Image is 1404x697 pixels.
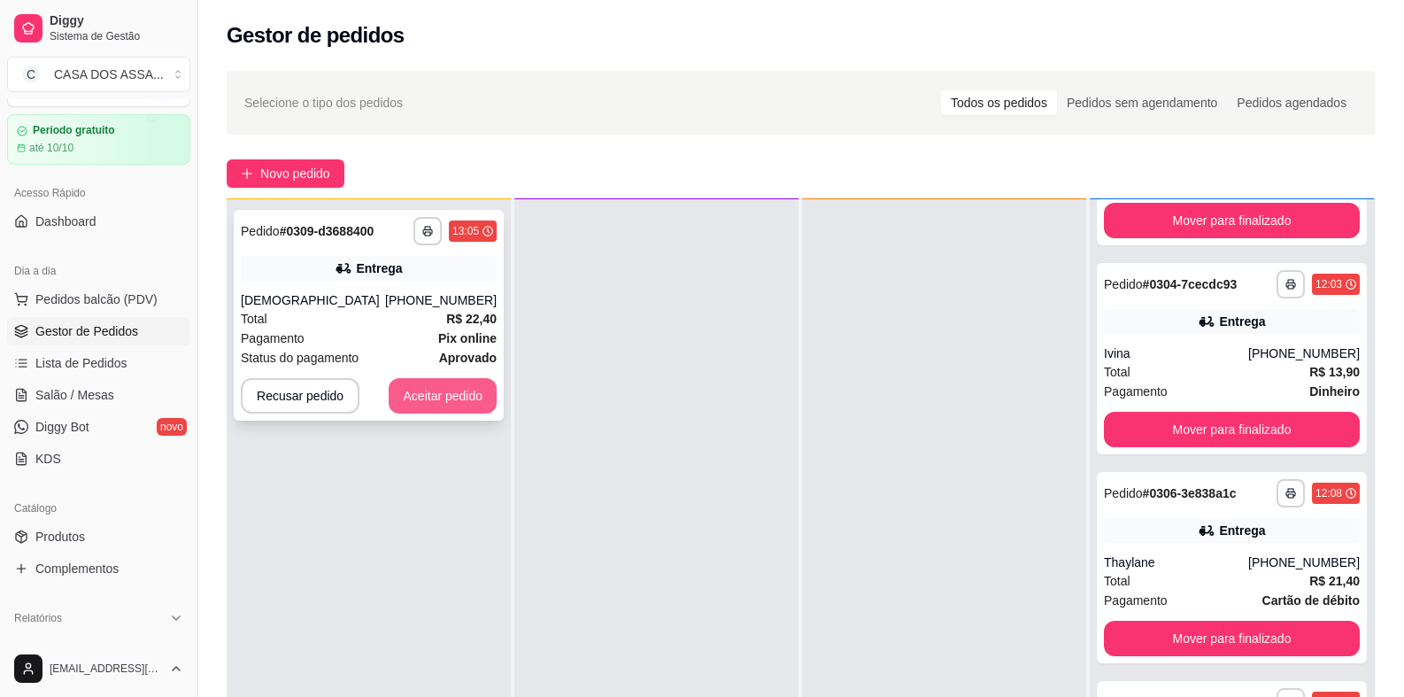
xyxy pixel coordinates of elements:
span: Salão / Mesas [35,386,114,404]
span: Pedido [241,224,280,238]
span: Produtos [35,528,85,546]
strong: R$ 13,90 [1309,365,1360,379]
span: Pagamento [241,329,305,348]
span: Diggy [50,13,183,29]
strong: Dinheiro [1309,384,1360,399]
button: Mover para finalizado [1104,203,1360,238]
button: Pedidos balcão (PDV) [7,285,190,314]
button: [EMAIL_ADDRESS][DOMAIN_NAME] [7,647,190,690]
a: Gestor de Pedidos [7,317,190,345]
span: Dashboard [35,213,96,230]
span: Lista de Pedidos [35,354,127,372]
div: Thaylane [1104,554,1248,571]
a: Salão / Mesas [7,381,190,409]
span: [EMAIL_ADDRESS][DOMAIN_NAME] [50,662,162,676]
article: até 10/10 [29,141,73,155]
div: [PHONE_NUMBER] [1248,554,1360,571]
button: Aceitar pedido [389,378,497,414]
div: Dia a dia [7,257,190,285]
button: Mover para finalizado [1104,621,1360,656]
span: Relatórios de vendas [35,638,152,655]
article: Período gratuito [33,124,115,137]
a: Produtos [7,523,190,551]
div: Acesso Rápido [7,179,190,207]
div: [PHONE_NUMBER] [1248,345,1360,362]
span: Relatórios [14,611,62,625]
span: plus [241,167,253,180]
span: Selecione o tipo dos pedidos [244,93,403,112]
span: C [22,66,40,83]
strong: # 0304-7cecdc93 [1143,277,1238,291]
span: KDS [35,450,61,468]
strong: # 0309-d3688400 [280,224,374,238]
div: Entrega [356,259,402,277]
button: Novo pedido [227,159,344,188]
div: 12:03 [1315,277,1342,291]
strong: # 0306-3e838a1c [1143,486,1237,500]
button: Select a team [7,57,190,92]
strong: aprovado [439,351,497,365]
strong: R$ 22,40 [446,312,497,326]
span: Diggy Bot [35,418,89,436]
h2: Gestor de pedidos [227,21,405,50]
strong: R$ 21,40 [1309,574,1360,588]
span: Total [241,309,267,329]
span: Sistema de Gestão [50,29,183,43]
span: Total [1104,571,1130,591]
a: Relatórios de vendas [7,632,190,661]
div: [PHONE_NUMBER] [385,291,497,309]
a: DiggySistema de Gestão [7,7,190,50]
div: CASA DOS ASSA ... [54,66,164,83]
strong: Pix online [438,331,497,345]
div: [DEMOGRAPHIC_DATA] [241,291,385,309]
strong: Cartão de débito [1262,593,1360,608]
span: Pagamento [1104,382,1168,401]
a: Complementos [7,554,190,583]
span: Pedido [1104,486,1143,500]
span: Total [1104,362,1130,382]
button: Mover para finalizado [1104,412,1360,447]
span: Pedido [1104,277,1143,291]
div: Entrega [1219,522,1265,539]
button: Recusar pedido [241,378,359,414]
div: Entrega [1219,313,1265,330]
span: Status do pagamento [241,348,359,368]
div: 12:08 [1315,486,1342,500]
div: 13:05 [452,224,479,238]
span: Pedidos balcão (PDV) [35,290,158,308]
a: Dashboard [7,207,190,236]
a: Período gratuitoaté 10/10 [7,114,190,165]
span: Novo pedido [260,164,330,183]
a: KDS [7,445,190,473]
div: Catálogo [7,494,190,523]
a: Diggy Botnovo [7,413,190,441]
span: Complementos [35,560,119,577]
span: Pagamento [1104,591,1168,610]
span: Gestor de Pedidos [35,322,138,340]
div: Pedidos agendados [1227,90,1356,115]
div: Pedidos sem agendamento [1057,90,1227,115]
a: Lista de Pedidos [7,349,190,377]
div: Ivina [1104,345,1248,362]
div: Todos os pedidos [941,90,1057,115]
